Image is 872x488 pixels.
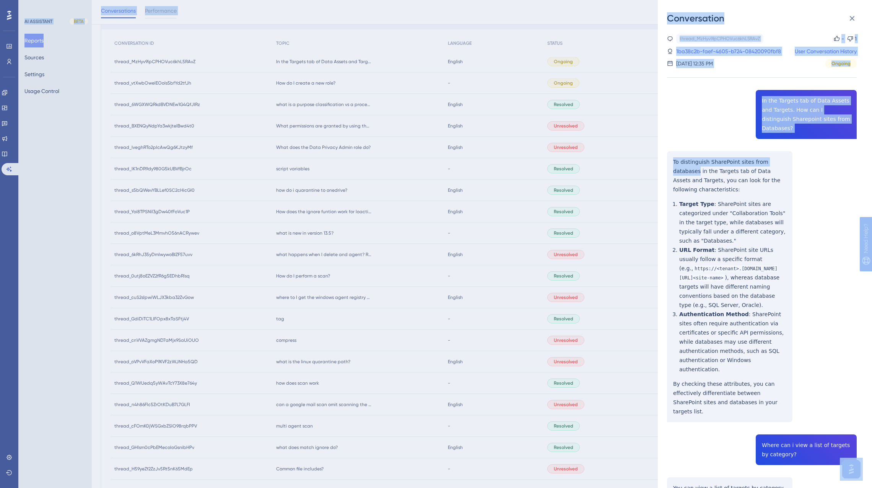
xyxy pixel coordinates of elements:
[667,12,863,24] div: Conversation
[676,47,781,56] a: 1ba38c2b-faef-4605-b724-08420090fbf8
[840,458,863,481] iframe: UserGuiding AI Assistant Launcher
[680,36,760,42] div: thread_MzHyv9lpCPHOVuc6khL5RAvZ
[795,47,857,56] a: User Conversation History
[831,60,851,67] span: Ongoing
[676,59,713,68] div: [DATE] 12:35 PM
[18,2,48,11] span: Need Help?
[855,34,857,43] div: 1
[841,34,844,43] div: -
